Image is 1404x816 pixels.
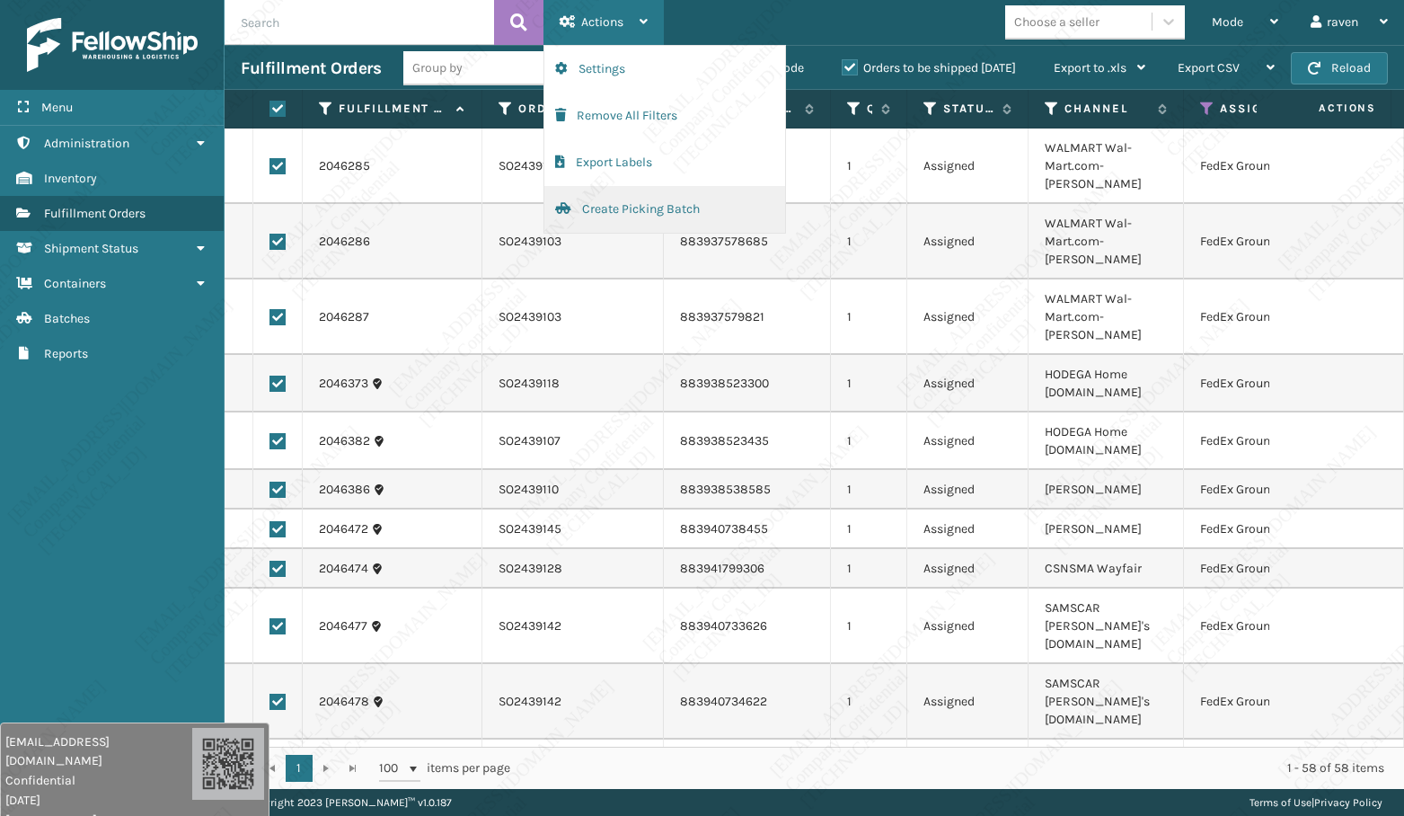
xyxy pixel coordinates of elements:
[1029,510,1184,549] td: [PERSON_NAME]
[867,101,872,117] label: Quantity
[1064,101,1149,117] label: Channel
[44,171,97,186] span: Inventory
[1184,549,1355,589] td: FedEx Ground
[907,740,1029,779] td: Assigned
[1029,549,1184,589] td: CSNSMA Wayfair
[319,375,368,393] a: 2046373
[1184,412,1355,470] td: FedEx Ground
[544,139,785,186] button: Export Labels
[482,549,664,589] td: SO2439128
[482,412,664,470] td: SO2439107
[319,233,370,251] a: 2046286
[581,14,623,30] span: Actions
[379,755,510,782] span: items per page
[544,46,785,93] button: Settings
[5,732,192,770] span: [EMAIL_ADDRESS][DOMAIN_NAME]
[482,355,664,412] td: SO2439118
[831,589,907,664] td: 1
[1029,664,1184,740] td: SAMSCAR [PERSON_NAME]'s [DOMAIN_NAME]
[44,346,88,361] span: Reports
[907,589,1029,664] td: Assigned
[907,510,1029,549] td: Assigned
[518,101,629,117] label: Order Number
[1184,589,1355,664] td: FedEx Ground
[482,510,664,549] td: SO2439145
[482,664,664,740] td: SO2439142
[831,664,907,740] td: 1
[907,470,1029,510] td: Assigned
[544,186,785,233] button: Create Picking Batch
[482,589,664,664] td: SO2439142
[1029,740,1184,779] td: [PERSON_NAME]
[907,355,1029,412] td: Assigned
[680,234,768,249] a: 883937578685
[680,521,768,537] a: 883940738455
[1184,129,1355,204] td: FedEx Ground
[319,432,370,450] a: 2046382
[319,560,368,578] a: 2046474
[831,355,907,412] td: 1
[831,204,907,279] td: 1
[482,470,664,510] td: SO2439110
[907,129,1029,204] td: Assigned
[379,759,406,777] span: 100
[831,510,907,549] td: 1
[44,206,146,221] span: Fulfillment Orders
[831,740,907,779] td: 1
[1029,589,1184,664] td: SAMSCAR [PERSON_NAME]'s [DOMAIN_NAME]
[680,618,767,634] a: 883940733626
[907,549,1029,589] td: Assigned
[41,100,73,115] span: Menu
[241,58,381,79] h3: Fulfillment Orders
[482,204,664,279] td: SO2439103
[27,18,198,72] img: logo
[482,740,664,779] td: SO2439146
[1029,470,1184,510] td: [PERSON_NAME]
[680,376,769,391] a: 883938523300
[535,759,1384,777] div: 1 - 58 of 58 items
[943,101,993,117] label: Status
[482,279,664,355] td: SO2439103
[831,549,907,589] td: 1
[1314,796,1382,809] a: Privacy Policy
[680,433,769,448] a: 883938523435
[1184,279,1355,355] td: FedEx Ground
[1220,101,1320,117] label: Assigned Carrier Service
[1184,204,1355,279] td: FedEx Ground
[680,309,764,324] a: 883937579821
[1178,60,1240,75] span: Export CSV
[319,157,370,175] a: 2046285
[1054,60,1126,75] span: Export to .xls
[5,771,192,790] span: Confidential
[1029,355,1184,412] td: HODEGA Home [DOMAIN_NAME]
[680,561,764,576] a: 883941799306
[319,481,370,499] a: 2046386
[831,412,907,470] td: 1
[319,693,369,711] a: 2046478
[44,311,90,326] span: Batches
[5,791,192,810] span: [DATE]
[1014,13,1099,31] div: Choose a seller
[319,308,369,326] a: 2046287
[44,276,106,291] span: Containers
[1249,789,1382,816] div: |
[1029,204,1184,279] td: WALMART Wal-Mart.com-[PERSON_NAME]
[1029,129,1184,204] td: WALMART Wal-Mart.com-[PERSON_NAME]
[1291,52,1388,84] button: Reload
[1184,470,1355,510] td: FedEx Ground
[1184,740,1355,779] td: FedEx Ground
[1262,93,1387,123] span: Actions
[44,241,138,256] span: Shipment Status
[1184,664,1355,740] td: FedEx Ground
[1212,14,1243,30] span: Mode
[1029,412,1184,470] td: HODEGA Home [DOMAIN_NAME]
[831,279,907,355] td: 1
[907,664,1029,740] td: Assigned
[286,755,313,782] a: 1
[907,412,1029,470] td: Assigned
[44,136,129,151] span: Administration
[319,520,368,538] a: 2046472
[544,93,785,139] button: Remove All Filters
[680,482,771,497] a: 883938538585
[412,58,463,77] div: Group by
